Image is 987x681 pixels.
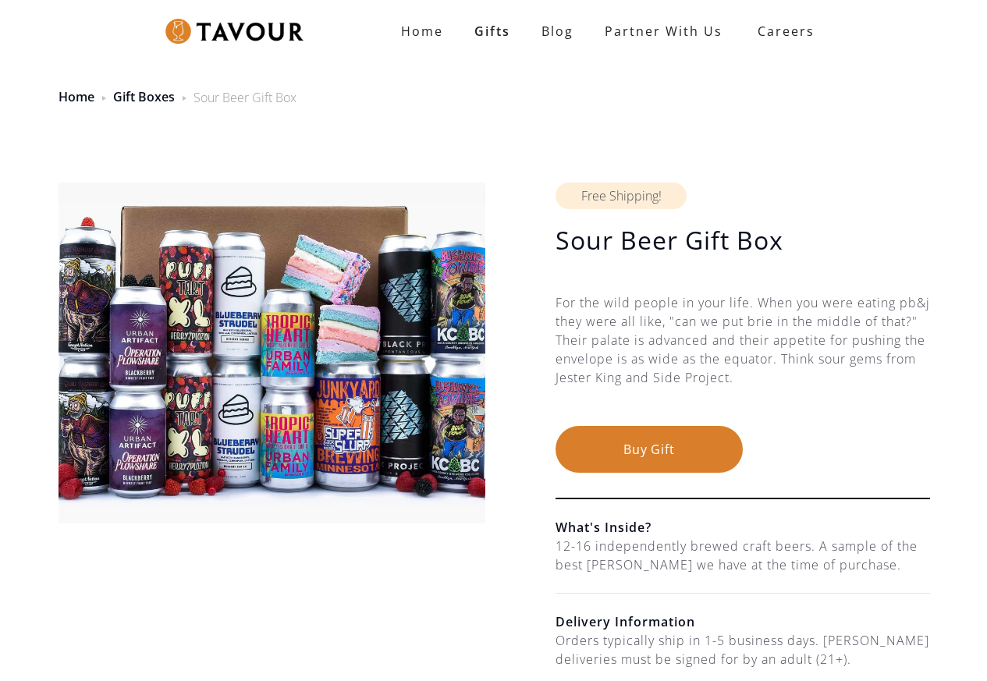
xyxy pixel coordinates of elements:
[526,16,589,47] a: Blog
[556,612,930,631] h6: Delivery Information
[193,88,296,107] div: Sour Beer Gift Box
[758,16,815,47] strong: Careers
[556,426,743,473] button: Buy Gift
[589,16,738,47] a: partner with us
[385,16,459,47] a: Home
[556,537,930,574] div: 12-16 independently brewed craft beers. A sample of the best [PERSON_NAME] we have at the time of...
[556,631,930,669] div: Orders typically ship in 1-5 business days. [PERSON_NAME] deliveries must be signed for by an adu...
[59,88,94,105] a: Home
[113,88,175,105] a: Gift Boxes
[738,9,826,53] a: Careers
[556,293,930,426] div: For the wild people in your life. When you were eating pb&j they were all like, "can we put brie ...
[401,23,443,40] strong: Home
[556,518,930,537] h6: What's Inside?
[459,16,526,47] a: Gifts
[556,225,930,256] h1: Sour Beer Gift Box
[556,183,687,209] div: Free Shipping!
